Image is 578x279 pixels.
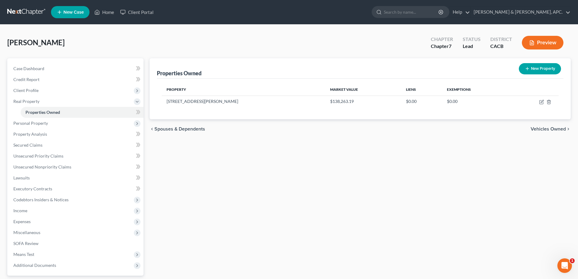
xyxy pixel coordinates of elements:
[91,7,117,18] a: Home
[471,7,570,18] a: [PERSON_NAME] & [PERSON_NAME], APC.
[566,127,571,131] i: chevron_right
[162,96,325,107] td: [STREET_ADDRESS][PERSON_NAME]
[63,10,84,15] span: New Case
[463,43,481,50] div: Lead
[384,6,439,18] input: Search by name...
[531,127,571,131] button: Vehicles Owned chevron_right
[431,36,453,43] div: Chapter
[401,96,442,107] td: $0.00
[8,172,144,183] a: Lawsuits
[13,219,31,224] span: Expenses
[162,83,325,96] th: Property
[13,153,63,158] span: Unsecured Priority Claims
[8,129,144,140] a: Property Analysis
[13,99,39,104] span: Real Property
[154,127,205,131] span: Spouses & Dependents
[13,164,71,169] span: Unsecured Nonpriority Claims
[13,77,39,82] span: Credit Report
[325,96,401,107] td: $138,263.19
[150,127,205,131] button: chevron_left Spouses & Dependents
[13,230,40,235] span: Miscellaneous
[450,7,470,18] a: Help
[490,36,512,43] div: District
[13,66,44,71] span: Case Dashboard
[13,88,39,93] span: Client Profile
[13,252,34,257] span: Means Test
[522,36,563,49] button: Preview
[150,127,154,131] i: chevron_left
[519,63,561,74] button: New Property
[325,83,401,96] th: Market Value
[557,258,572,273] iframe: Intercom live chat
[8,63,144,74] a: Case Dashboard
[8,183,144,194] a: Executory Contracts
[8,162,144,172] a: Unsecured Nonpriority Claims
[490,43,512,50] div: CACB
[431,43,453,50] div: Chapter
[463,36,481,43] div: Status
[531,127,566,131] span: Vehicles Owned
[7,38,65,47] span: [PERSON_NAME]
[13,263,56,268] span: Additional Documents
[449,43,451,49] span: 7
[117,7,157,18] a: Client Portal
[13,197,69,202] span: Codebtors Insiders & Notices
[13,142,42,148] span: Secured Claims
[13,241,39,246] span: SOFA Review
[157,70,201,77] div: Properties Owned
[570,258,575,263] span: 1
[13,208,27,213] span: Income
[8,140,144,151] a: Secured Claims
[8,74,144,85] a: Credit Report
[442,96,510,107] td: $0.00
[13,186,52,191] span: Executory Contracts
[8,151,144,162] a: Unsecured Priority Claims
[25,110,60,115] span: Properties Owned
[13,175,30,180] span: Lawsuits
[13,131,47,137] span: Property Analysis
[442,83,510,96] th: Exemptions
[8,238,144,249] a: SOFA Review
[13,121,48,126] span: Personal Property
[401,83,442,96] th: Liens
[21,107,144,118] a: Properties Owned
